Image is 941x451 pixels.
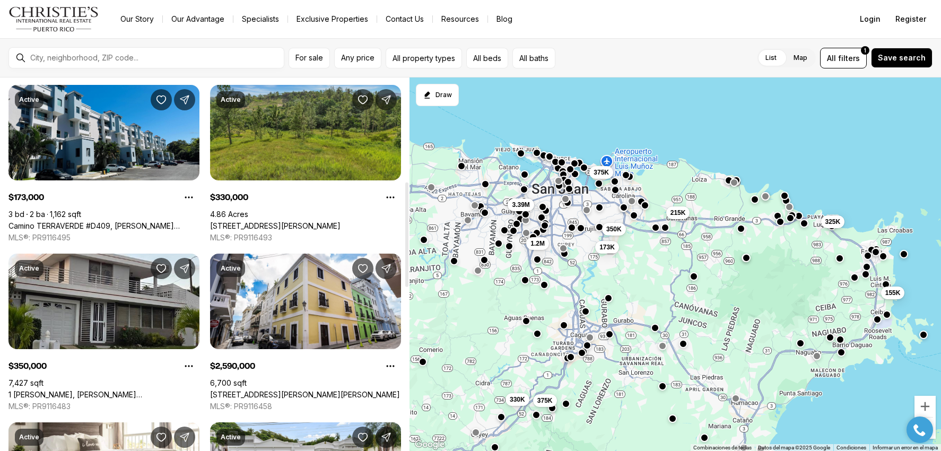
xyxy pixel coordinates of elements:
button: Save search [871,48,933,68]
button: Share Property [376,89,397,110]
span: All [827,53,836,64]
a: 152 CALLE LUNA, SAN JUAN PR, 00901 [210,390,400,400]
button: Register [889,8,933,30]
a: Specialists [233,12,287,27]
span: 375K [594,168,609,176]
button: 173K [595,241,619,254]
span: For sale [295,54,323,62]
button: Save Property: Camino TERRAVERDE #D409 [151,89,172,110]
a: Our Story [112,12,162,27]
button: Save Property: 152 CALLE LUNA [352,258,373,279]
button: Share Property [376,427,397,448]
span: 173K [599,243,615,251]
button: Property options [178,355,199,377]
img: logo [8,6,99,32]
label: Map [785,48,816,67]
p: Active [221,433,241,441]
button: Property options [380,355,401,377]
button: 375K [589,166,613,178]
button: Share Property [174,427,195,448]
button: 1.2M [526,237,549,249]
a: Informar un error en el mapa [873,445,938,450]
button: Save Property: 1 VENUS GARDES [151,258,172,279]
span: Datos del mapa ©2025 Google [758,445,830,450]
span: 325K [825,217,841,226]
button: All beds [466,48,508,68]
button: Property options [380,187,401,208]
button: 3.39M [508,198,534,211]
button: 325K [821,215,845,228]
button: For sale [289,48,330,68]
button: Save Property: 1 1 ST #602 [352,427,373,448]
a: Exclusive Properties [288,12,377,27]
button: Save Property: 5803 JOSÉ M. TARTAK AVE #407 [151,427,172,448]
a: Camino TERRAVERDE #D409, TRUJILLO ALTO PR, 00976 [8,221,199,231]
p: Active [221,264,241,273]
button: 375K [533,394,557,406]
a: 63 BO BEATRIZ, CIDRA PR, 00739 [210,221,341,231]
button: All property types [386,48,462,68]
a: Resources [433,12,487,27]
span: Register [895,15,926,23]
span: 375K [537,396,553,404]
span: Login [860,15,881,23]
button: 330K [506,393,529,405]
span: filters [838,53,860,64]
a: Condiciones (se abre en una nueva pestaña) [837,445,866,450]
a: Blog [488,12,521,27]
button: 350K [602,223,626,236]
span: 330K [510,395,525,403]
p: Active [19,264,39,273]
button: Login [853,8,887,30]
button: Start drawing [416,84,459,106]
span: 1 [864,46,866,55]
span: 350K [606,225,622,233]
span: Any price [341,54,374,62]
a: 1 VENUS GARDES, TRUJILLO ALTO PR, 00976 [8,390,199,400]
button: 155K [881,286,905,299]
span: 3.39M [512,200,529,209]
label: List [757,48,785,67]
p: Active [221,96,241,104]
button: 215K [666,206,690,219]
p: Active [19,433,39,441]
button: All baths [512,48,555,68]
button: Allfilters1 [820,48,867,68]
span: 215K [670,208,686,216]
button: Property options [178,187,199,208]
button: Acercar [914,396,936,417]
p: Active [19,96,39,104]
span: 1.2M [530,239,545,247]
button: Contact Us [377,12,432,27]
span: Save search [878,54,926,62]
button: Share Property [174,258,195,279]
button: Share Property [376,258,397,279]
button: Save Property: 63 BO BEATRIZ [352,89,373,110]
button: Any price [334,48,381,68]
button: Share Property [174,89,195,110]
a: Our Advantage [163,12,233,27]
span: 155K [885,288,901,297]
